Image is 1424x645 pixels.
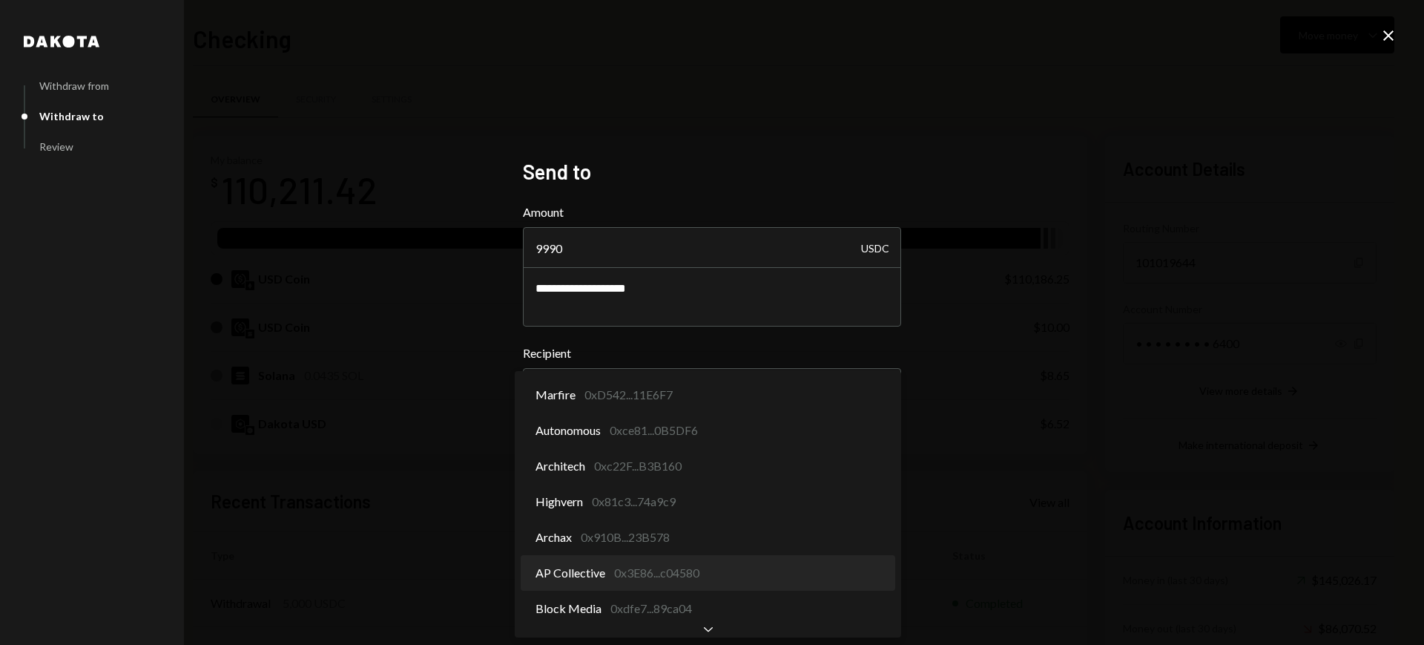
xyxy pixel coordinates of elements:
label: Amount [523,203,901,221]
div: 0x910B...23B578 [581,528,670,546]
div: Withdraw from [39,79,109,92]
div: USDC [861,227,889,269]
div: 0xD542...11E6F7 [584,386,673,404]
span: Architech [535,457,585,475]
input: Enter amount [523,227,901,269]
h2: Send to [523,157,901,186]
div: Review [39,140,73,153]
div: 0x3E86...c04580 [614,564,699,582]
div: Withdraw to [39,110,104,122]
div: 0xc22F...B3B160 [594,457,682,475]
span: AP Collective [535,564,605,582]
span: Highvern [535,493,583,511]
span: Marfire [535,386,576,404]
label: Recipient [523,344,901,362]
div: 0x81c3...74a9c9 [592,493,676,511]
div: 0xce81...0B5DF6 [610,422,698,439]
span: Archax [535,528,572,546]
button: Recipient [523,368,901,410]
div: 0xdfe7...89ca04 [610,600,692,618]
span: Block Media [535,600,601,618]
span: Autonomous [535,422,601,439]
